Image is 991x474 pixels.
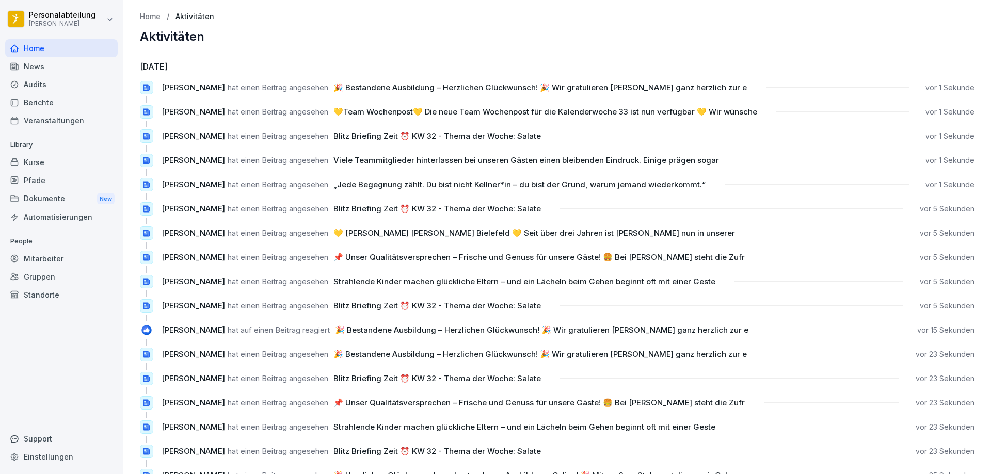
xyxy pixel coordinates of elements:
[162,107,225,117] span: [PERSON_NAME]
[5,111,118,129] a: Veranstaltungen
[333,373,541,383] span: Blitz Briefing Zeit ⏰ KW 32 - Thema der Woche: Salate
[333,422,715,432] span: Strahlende Kinder machen glückliche Eltern – und ein Lächeln beim Gehen beginnt oft mit einer Geste
[333,204,541,214] span: Blitz Briefing Zeit ⏰ KW 32 - Thema der Woche: Salate
[5,93,118,111] a: Berichte
[140,60,974,73] h6: [DATE]
[175,12,214,21] a: Aktivitäten
[5,448,118,466] a: Einstellungen
[162,301,225,310] span: [PERSON_NAME]
[228,155,328,165] span: hat einen Beitrag angesehen
[920,301,974,311] p: vor 5 Sekunden
[5,250,118,268] a: Mitarbeiter
[162,179,225,189] span: [PERSON_NAME]
[920,204,974,214] p: vor 5 Sekunden
[916,373,974,384] p: vor 23 Sekunden
[97,193,115,205] div: New
[162,325,225,335] span: [PERSON_NAME]
[5,430,118,448] div: Support
[228,107,328,117] span: hat einen Beitrag angesehen
[333,349,747,359] span: 🎉 Bestandene Ausbildung – Herzlichen Glückwunsch! 🎉 Wir gratulieren [PERSON_NAME] ganz herzlich z...
[920,252,974,263] p: vor 5 Sekunden
[228,252,328,262] span: hat einen Beitrag angesehen
[228,301,328,310] span: hat einen Beitrag angesehen
[167,12,169,21] p: /
[162,398,225,407] span: [PERSON_NAME]
[335,325,748,335] span: 🎉 Bestandene Ausbildung – Herzlichen Glückwunsch! 🎉 Wir gratulieren [PERSON_NAME] ganz herzlich z...
[228,228,328,238] span: hat einen Beitrag angesehen
[162,422,225,432] span: [PERSON_NAME]
[333,398,745,407] span: 📌 Unser Qualitätsversprechen – Frische und Genuss für unsere Gäste! 🍔 Bei [PERSON_NAME] steht die...
[5,57,118,75] div: News
[333,83,747,92] span: 🎉 Bestandene Ausbildung – Herzlichen Glückwunsch! 🎉 Wir gratulieren [PERSON_NAME] ganz herzlich z...
[162,131,225,141] span: [PERSON_NAME]
[5,268,118,286] a: Gruppen
[333,228,735,238] span: 💛 [PERSON_NAME] [PERSON_NAME] Bielefeld 💛 Seit über drei Jahren ist [PERSON_NAME] nun in unserer
[5,137,118,153] p: Library
[920,228,974,238] p: vor 5 Sekunden
[228,83,328,92] span: hat einen Beitrag angesehen
[228,373,328,383] span: hat einen Beitrag angesehen
[916,349,974,359] p: vor 23 Sekunden
[5,233,118,250] p: People
[162,83,225,92] span: [PERSON_NAME]
[5,189,118,208] a: DokumenteNew
[162,252,225,262] span: [PERSON_NAME]
[29,20,95,27] p: [PERSON_NAME]
[228,446,328,456] span: hat einen Beitrag angesehen
[5,39,118,57] a: Home
[162,155,225,165] span: [PERSON_NAME]
[333,446,541,456] span: Blitz Briefing Zeit ⏰ KW 32 - Thema der Woche: Salate
[29,11,95,20] p: Personalabteilung
[920,276,974,287] p: vor 5 Sekunden
[228,204,328,214] span: hat einen Beitrag angesehen
[925,179,974,190] p: vor 1 Sekunde
[228,422,328,432] span: hat einen Beitrag angesehen
[925,155,974,166] p: vor 1 Sekunde
[333,276,715,286] span: Strahlende Kinder machen glückliche Eltern – und ein Lächeln beim Gehen beginnt oft mit einer Geste
[916,398,974,408] p: vor 23 Sekunden
[5,208,118,226] a: Automatisierungen
[5,189,118,208] div: Dokumente
[333,131,541,141] span: Blitz Briefing Zeit ⏰ KW 32 - Thema der Woche: Salate
[162,373,225,383] span: [PERSON_NAME]
[5,75,118,93] a: Audits
[333,155,719,165] span: Viele Teammitglieder hinterlassen bei unseren Gästen einen bleibenden Eindruck. Einige prägen sogar
[228,349,328,359] span: hat einen Beitrag angesehen
[228,325,330,335] span: hat auf einen Beitrag reagiert
[333,301,541,310] span: Blitz Briefing Zeit ⏰ KW 32 - Thema der Woche: Salate
[917,325,974,335] p: vor 15 Sekunden
[228,398,328,407] span: hat einen Beitrag angesehen
[228,276,328,286] span: hat einen Beitrag angesehen
[162,204,225,214] span: [PERSON_NAME]
[5,153,118,171] a: Kurse
[925,131,974,141] p: vor 1 Sekunde
[162,228,225,238] span: [PERSON_NAME]
[333,107,757,117] span: 💛Team Wochenpost💛 Die neue Team Wochenpost für die Kalenderwoche 33 ist nun verfügbar 💛 Wir wünsche
[916,446,974,456] p: vor 23 Sekunden
[140,12,161,21] a: Home
[916,422,974,432] p: vor 23 Sekunden
[228,179,328,189] span: hat einen Beitrag angesehen
[5,171,118,189] a: Pfade
[333,252,745,262] span: 📌 Unser Qualitätsversprechen – Frische und Genuss für unsere Gäste! 🍔 Bei [PERSON_NAME] steht die...
[925,107,974,117] p: vor 1 Sekunde
[228,131,328,141] span: hat einen Beitrag angesehen
[333,179,706,189] span: „Jede Begegnung zählt. Du bist nicht Kellner*in – du bist der Grund, warum jemand wiederkommt.“
[140,29,974,44] h2: Aktivitäten
[5,286,118,304] a: Standorte
[162,446,225,456] span: [PERSON_NAME]
[162,349,225,359] span: [PERSON_NAME]
[162,276,225,286] span: [PERSON_NAME]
